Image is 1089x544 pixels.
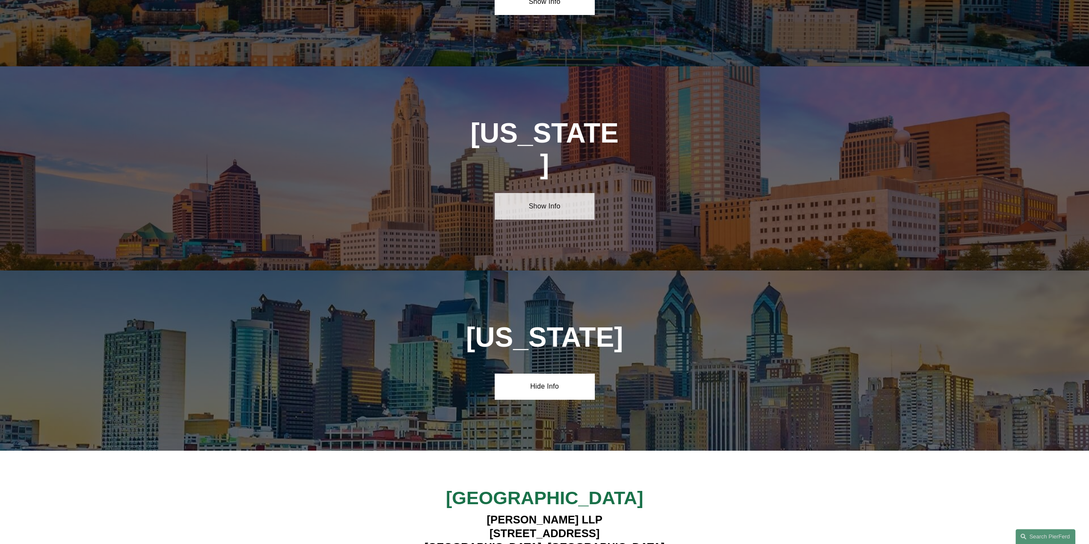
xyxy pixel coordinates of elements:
[495,374,594,399] a: Hide Info
[470,118,620,180] h1: [US_STATE]
[1015,529,1075,544] a: Search this site
[446,488,643,508] span: [GEOGRAPHIC_DATA]
[420,322,669,353] h1: [US_STATE]
[495,193,594,219] a: Show Info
